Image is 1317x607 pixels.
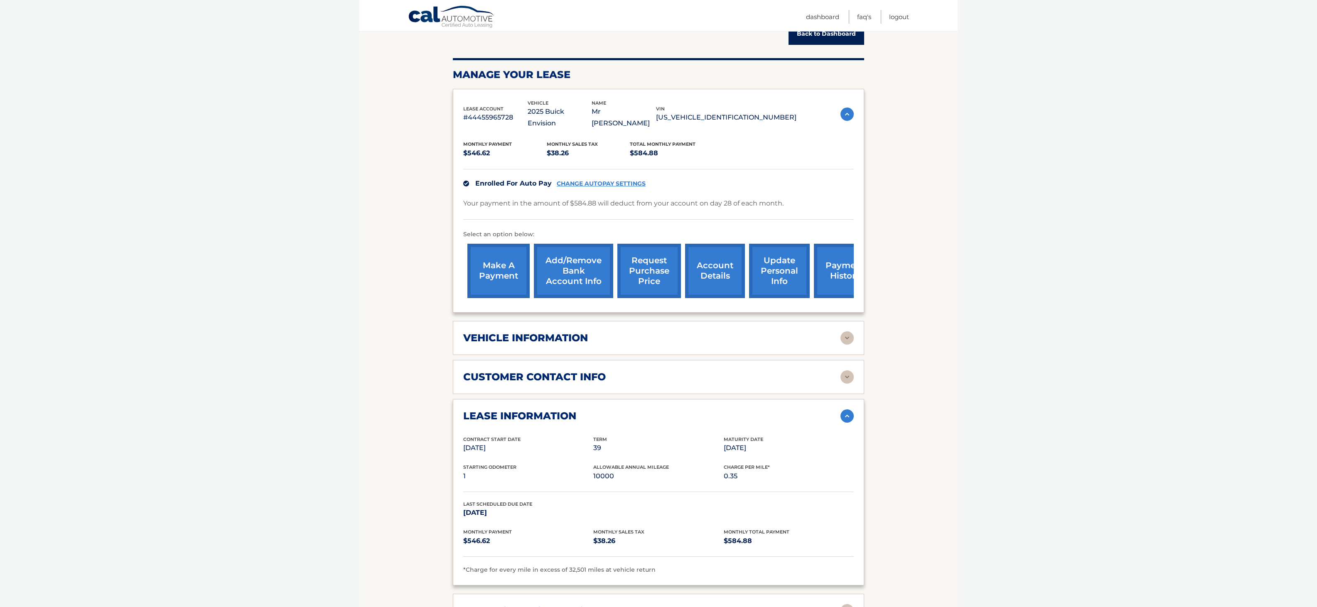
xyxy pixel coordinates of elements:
[467,244,530,298] a: make a payment
[889,10,909,24] a: Logout
[547,141,598,147] span: Monthly sales Tax
[840,108,854,121] img: accordion-active.svg
[840,370,854,384] img: accordion-rest.svg
[724,535,854,547] p: $584.88
[593,535,723,547] p: $38.26
[749,244,810,298] a: update personal info
[593,436,607,442] span: Term
[724,464,770,470] span: Charge Per Mile*
[463,529,512,535] span: Monthly Payment
[724,470,854,482] p: 0.35
[463,410,576,422] h2: lease information
[617,244,681,298] a: request purchase price
[463,181,469,186] img: check.svg
[453,69,864,81] h2: Manage Your Lease
[685,244,745,298] a: account details
[463,106,504,112] span: lease account
[463,436,521,442] span: Contract Start Date
[724,436,763,442] span: Maturity Date
[463,147,547,159] p: $546.62
[724,529,789,535] span: Monthly Total Payment
[463,501,532,507] span: Last Scheduled Due Date
[463,442,593,454] p: [DATE]
[463,112,528,123] p: #44455965728
[463,198,784,209] p: Your payment in the amount of $584.88 will deduct from your account on day 28 of each month.
[534,244,613,298] a: Add/Remove bank account info
[593,442,723,454] p: 39
[463,230,854,240] p: Select an option below:
[814,244,876,298] a: payment history
[656,106,665,112] span: vin
[857,10,871,24] a: FAQ's
[463,332,588,344] h2: vehicle information
[408,5,495,29] a: Cal Automotive
[592,106,656,129] p: Mr [PERSON_NAME]
[840,409,854,423] img: accordion-active.svg
[547,147,630,159] p: $38.26
[593,464,669,470] span: Allowable Annual Mileage
[593,470,723,482] p: 10000
[593,529,644,535] span: Monthly Sales Tax
[463,141,512,147] span: Monthly Payment
[475,179,552,187] span: Enrolled For Auto Pay
[656,112,796,123] p: [US_VEHICLE_IDENTIFICATION_NUMBER]
[789,23,864,45] a: Back to Dashboard
[463,507,593,519] p: [DATE]
[630,147,713,159] p: $584.88
[463,566,656,573] span: *Charge for every mile in excess of 32,501 miles at vehicle return
[528,100,548,106] span: vehicle
[463,464,516,470] span: Starting Odometer
[463,470,593,482] p: 1
[630,141,695,147] span: Total Monthly Payment
[724,442,854,454] p: [DATE]
[806,10,839,24] a: Dashboard
[592,100,606,106] span: name
[528,106,592,129] p: 2025 Buick Envision
[463,371,606,383] h2: customer contact info
[463,535,593,547] p: $546.62
[840,331,854,345] img: accordion-rest.svg
[557,180,646,187] a: CHANGE AUTOPAY SETTINGS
